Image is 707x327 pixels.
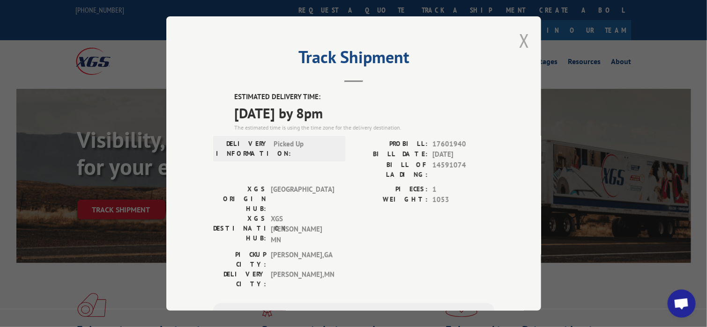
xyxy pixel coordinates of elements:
span: 1053 [432,195,494,205]
span: 17601940 [432,139,494,150]
h2: Track Shipment [213,51,494,68]
label: DELIVERY CITY: [213,269,266,289]
span: [GEOGRAPHIC_DATA] [271,184,334,214]
button: Close modal [519,28,529,53]
span: [DATE] by 8pm [234,102,494,124]
label: ESTIMATED DELIVERY TIME: [234,92,494,102]
label: PROBILL: [354,139,428,150]
label: WEIGHT: [354,195,428,205]
label: PIECES: [354,184,428,195]
span: [DATE] [432,149,494,160]
span: [PERSON_NAME] , MN [271,269,334,289]
label: XGS DESTINATION HUB: [213,214,266,246]
span: XGS [PERSON_NAME] MN [271,214,334,246]
span: Picked Up [274,139,337,159]
span: [PERSON_NAME] , GA [271,250,334,269]
label: BILL OF LADING: [354,160,428,180]
span: 1 [432,184,494,195]
label: DELIVERY INFORMATION: [216,139,269,159]
label: PICKUP CITY: [213,250,266,269]
div: The estimated time is using the time zone for the delivery destination. [234,124,494,132]
span: 14591074 [432,160,494,180]
a: Open chat [668,290,696,318]
label: XGS ORIGIN HUB: [213,184,266,214]
label: BILL DATE: [354,149,428,160]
